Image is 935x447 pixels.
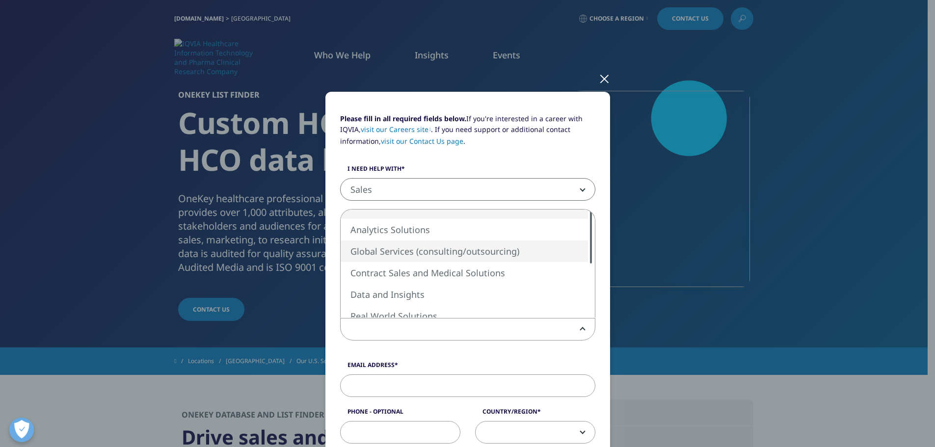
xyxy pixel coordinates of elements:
[341,284,588,305] li: Data and Insights
[341,240,588,262] li: Global Services (consulting/outsourcing)
[341,305,588,327] li: Real World Solutions
[340,114,466,123] strong: Please fill in all required fields below.
[340,164,595,178] label: I need help with
[340,407,460,421] label: Phone - Optional
[475,407,595,421] label: Country/Region
[340,113,595,154] p: If you're interested in a career with IQVIA, . If you need support or additional contact informat...
[340,361,595,374] label: Email Address
[341,179,595,201] span: Sales
[340,178,595,201] span: Sales
[9,418,34,442] button: Open Preferences
[341,262,588,284] li: Contract Sales and Medical Solutions
[381,136,463,146] a: visit our Contact Us page
[361,125,431,134] a: visit our Careers site
[341,219,588,240] li: Analytics Solutions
